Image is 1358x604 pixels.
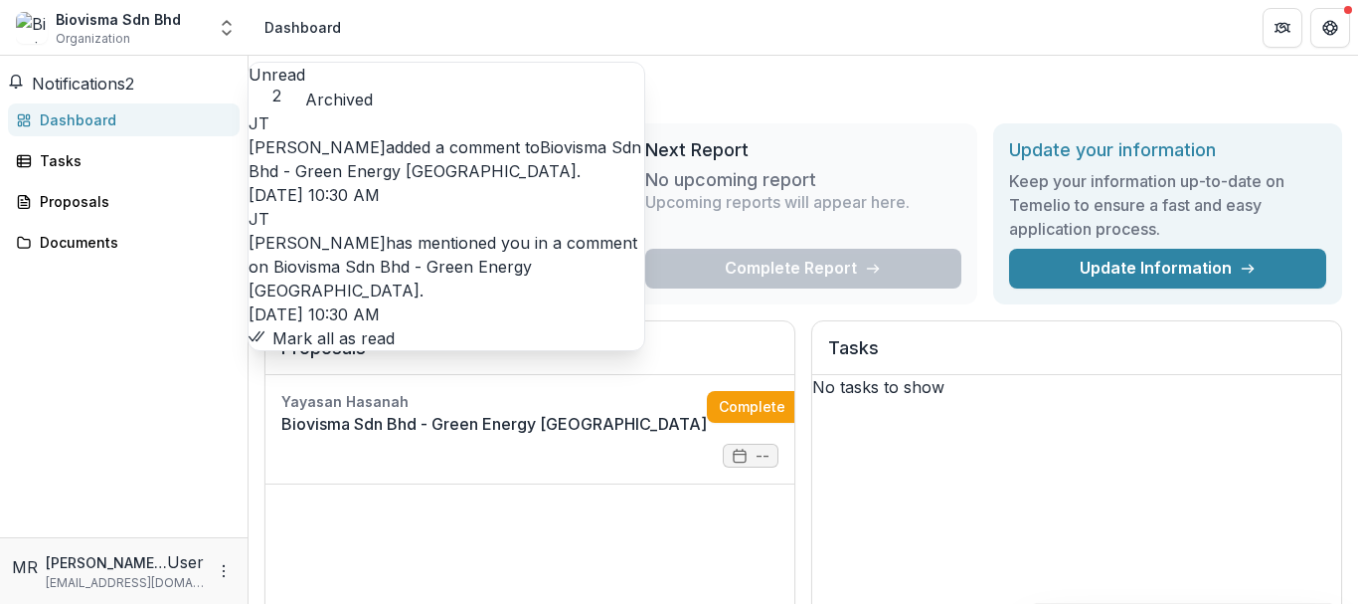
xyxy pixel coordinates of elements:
[56,30,130,48] span: Organization
[249,87,305,105] span: 2
[249,326,395,350] button: Mark all as read
[305,88,373,111] button: Archived
[40,191,224,212] div: Proposals
[40,232,224,253] div: Documents
[46,552,167,573] p: [PERSON_NAME] BIN ABD [PERSON_NAME]
[12,555,38,579] div: MUHAMMAD ASWAD BIN ABD RASHID
[8,185,240,218] a: Proposals
[249,257,532,301] a: Biovisma Sdn Bhd - Green Energy [GEOGRAPHIC_DATA]
[249,207,644,231] div: Josselyn Tan
[1263,8,1302,48] button: Partners
[645,139,962,161] h2: Next Report
[256,13,349,42] nav: breadcrumb
[213,8,241,48] button: Open entity switcher
[645,169,816,191] h3: No upcoming report
[125,74,134,94] span: 2
[264,17,341,38] div: Dashboard
[264,72,1342,107] h1: Dashboard
[1009,139,1326,161] h2: Update your information
[8,72,134,96] button: Notifications2
[46,574,204,592] p: [EMAIL_ADDRESS][DOMAIN_NAME]
[249,137,386,157] span: [PERSON_NAME]
[249,231,644,302] p: has mentioned you in a comment on .
[16,12,48,44] img: Biovisma Sdn Bhd
[249,111,644,135] div: Josselyn Tan
[249,233,386,253] span: [PERSON_NAME]
[56,9,181,30] div: Biovisma Sdn Bhd
[40,109,224,130] div: Dashboard
[1009,249,1326,289] a: Update Information
[281,412,707,436] a: Biovisma Sdn Bhd - Green Energy [GEOGRAPHIC_DATA]
[249,63,305,105] button: Unread
[249,183,644,207] p: [DATE] 10:30 AM
[212,559,236,583] button: More
[249,135,644,183] p: added a comment to .
[8,144,240,177] a: Tasks
[645,190,910,214] p: Upcoming reports will appear here.
[249,302,644,326] p: [DATE] 10:30 AM
[707,391,821,423] a: Complete
[167,550,204,574] p: User
[1310,8,1350,48] button: Get Help
[40,150,224,171] div: Tasks
[812,375,1341,399] p: No tasks to show
[828,337,1325,375] h2: Tasks
[8,103,240,136] a: Dashboard
[281,337,778,375] h2: Proposals
[1009,169,1326,241] h3: Keep your information up-to-date on Temelio to ensure a fast and easy application process.
[32,74,125,94] span: Notifications
[8,226,240,259] a: Documents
